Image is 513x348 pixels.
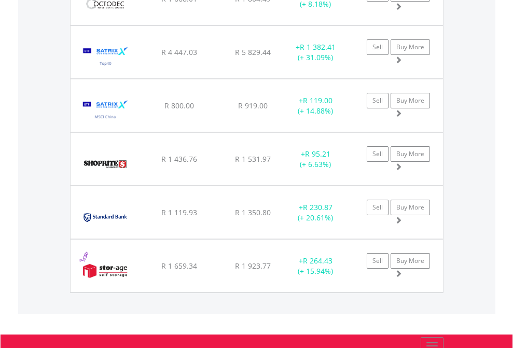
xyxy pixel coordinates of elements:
[367,39,389,55] a: Sell
[391,93,430,108] a: Buy More
[283,149,348,170] div: + (+ 6.63%)
[235,207,271,217] span: R 1 350.80
[391,200,430,215] a: Buy More
[283,256,348,276] div: + (+ 15.94%)
[283,95,348,116] div: + (+ 14.88%)
[76,146,134,183] img: EQU.ZA.SHP.png
[367,200,389,215] a: Sell
[283,202,348,223] div: + (+ 20.61%)
[238,101,268,110] span: R 919.00
[303,202,332,212] span: R 230.87
[300,42,336,52] span: R 1 382.41
[76,39,135,76] img: EQU.ZA.STX40.png
[76,253,134,289] img: EQU.ZA.SSS.png
[76,199,134,236] img: EQU.ZA.SBK.png
[391,146,430,162] a: Buy More
[161,261,197,271] span: R 1 659.34
[305,149,330,159] span: R 95.21
[235,154,271,164] span: R 1 531.97
[283,42,348,63] div: + (+ 31.09%)
[391,39,430,55] a: Buy More
[303,95,332,105] span: R 119.00
[303,256,332,266] span: R 264.43
[161,47,197,57] span: R 4 447.03
[164,101,194,110] span: R 800.00
[235,261,271,271] span: R 1 923.77
[391,253,430,269] a: Buy More
[161,154,197,164] span: R 1 436.76
[367,253,389,269] a: Sell
[367,93,389,108] a: Sell
[367,146,389,162] a: Sell
[76,92,135,129] img: EQU.ZA.STXCHN.png
[235,47,271,57] span: R 5 829.44
[161,207,197,217] span: R 1 119.93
